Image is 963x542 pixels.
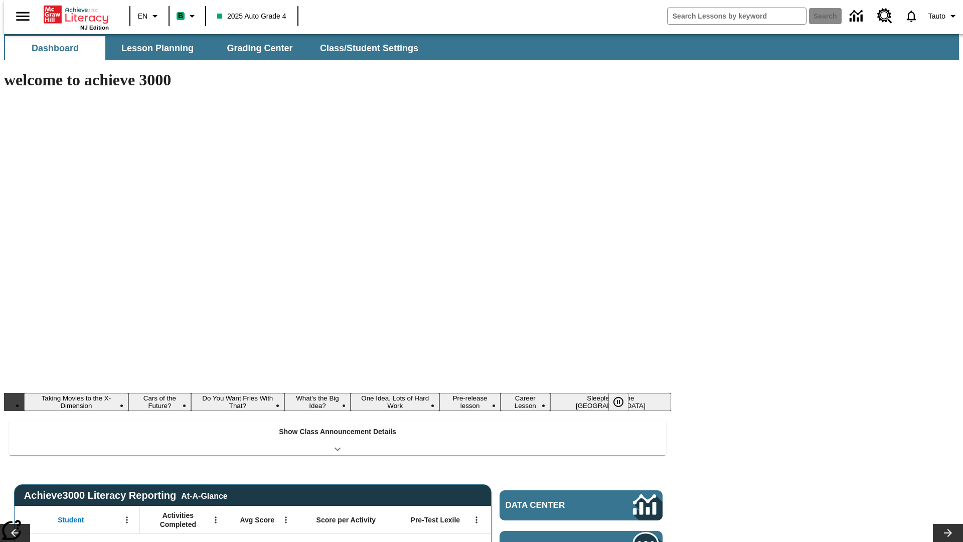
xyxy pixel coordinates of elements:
button: Boost Class color is mint green. Change class color [173,7,202,25]
button: Slide 4 What's the Big Idea? [284,393,351,411]
span: Pre-Test Lexile [411,515,460,524]
button: Dashboard [5,36,105,60]
span: Activities Completed [145,511,211,529]
button: Slide 3 Do You Want Fries With That? [191,393,284,411]
span: 2025 Auto Grade 4 [217,11,286,22]
button: Slide 6 Pre-release lesson [439,393,500,411]
a: Notifications [898,3,924,29]
button: Slide 8 Sleepless in the Animal Kingdom [550,393,671,411]
a: Resource Center, Will open in new tab [871,3,898,30]
div: SubNavbar [4,34,959,60]
button: Slide 7 Career Lesson [501,393,550,411]
button: Lesson carousel, Next [933,524,963,542]
button: Grading Center [210,36,310,60]
h1: welcome to achieve 3000 [4,71,671,89]
button: Pause [608,393,628,411]
a: Data Center [500,490,663,520]
div: Show Class Announcement Details [9,421,666,455]
button: Slide 2 Cars of the Future? [128,393,191,411]
button: Class/Student Settings [312,36,426,60]
button: Slide 5 One Idea, Lots of Hard Work [351,393,439,411]
span: Data Center [506,500,599,510]
span: NJ Edition [80,25,109,31]
div: SubNavbar [4,36,427,60]
span: B [178,10,183,22]
button: Slide 1 Taking Movies to the X-Dimension [24,393,128,411]
span: Avg Score [240,515,274,524]
button: Profile/Settings [924,7,963,25]
span: Score per Activity [316,515,376,524]
button: Open Menu [208,512,223,527]
div: At-A-Glance [181,490,227,501]
span: Achieve3000 Literacy Reporting [24,490,228,501]
button: Lesson Planning [107,36,208,60]
p: Show Class Announcement Details [279,427,396,437]
span: Student [58,515,84,524]
button: Open side menu [8,2,38,31]
button: Open Menu [469,512,484,527]
button: Open Menu [278,512,293,527]
a: Data Center [844,3,871,30]
span: EN [138,11,147,22]
span: Tauto [928,11,945,22]
div: Pause [608,393,638,411]
button: Open Menu [119,512,134,527]
button: Language: EN, Select a language [133,7,166,25]
div: Home [44,4,109,31]
a: Home [44,5,109,25]
input: search field [668,8,806,24]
